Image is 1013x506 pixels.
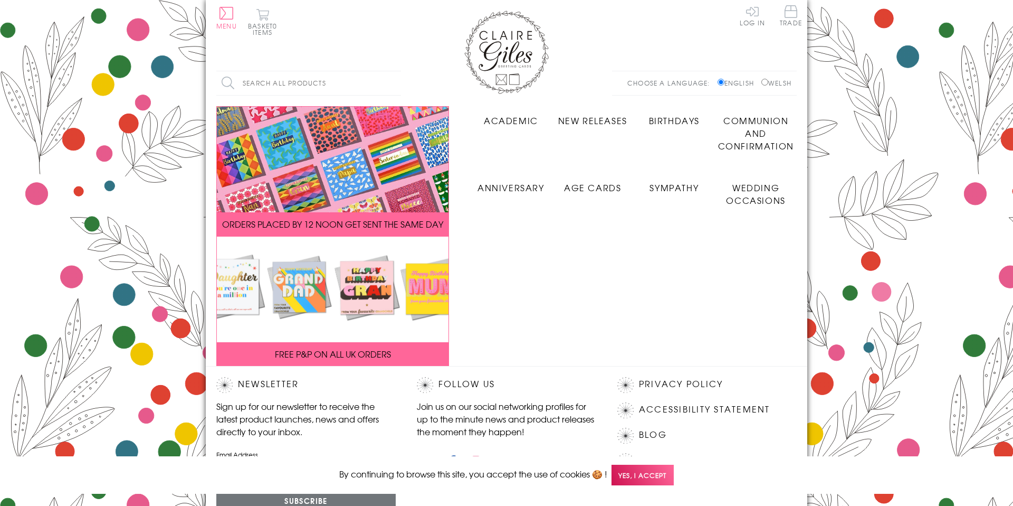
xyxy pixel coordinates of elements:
[464,11,549,94] img: Claire Giles Greetings Cards
[639,377,723,391] a: Privacy Policy
[390,71,401,95] input: Search
[417,377,596,393] h2: Follow Us
[726,181,785,207] span: Wedding Occasions
[740,5,765,26] a: Log In
[634,106,715,127] a: Birthdays
[484,114,538,127] span: Academic
[715,106,797,152] a: Communion and Confirmation
[639,402,770,417] a: Accessibility Statement
[649,114,700,127] span: Birthdays
[761,78,791,88] label: Welsh
[552,173,634,194] a: Age Cards
[470,173,552,194] a: Anniversary
[477,181,544,194] span: Anniversary
[639,428,667,442] a: Blog
[761,79,768,86] input: Welsh
[216,71,401,95] input: Search all products
[222,218,443,230] span: ORDERS PLACED BY 12 NOON GET SENT THE SAME DAY
[611,465,674,485] span: Yes, I accept
[216,400,396,438] p: Sign up for our newsletter to receive the latest product launches, news and offers directly to yo...
[718,79,724,86] input: English
[564,181,621,194] span: Age Cards
[715,173,797,207] a: Wedding Occasions
[649,181,699,194] span: Sympathy
[639,453,703,467] a: Contact Us
[780,5,802,26] span: Trade
[275,348,391,360] span: FREE P&P ON ALL UK ORDERS
[216,21,237,31] span: Menu
[253,21,277,37] span: 0 items
[627,78,715,88] p: Choose a language:
[718,78,759,88] label: English
[470,106,552,127] a: Academic
[718,114,794,152] span: Communion and Confirmation
[216,450,396,460] label: Email Address
[216,7,237,29] button: Menu
[634,173,715,194] a: Sympathy
[248,8,277,35] button: Basket0 items
[558,114,627,127] span: New Releases
[552,106,634,127] a: New Releases
[216,377,396,393] h2: Newsletter
[417,400,596,438] p: Join us on our social networking profiles for up to the minute news and product releases the mome...
[780,5,802,28] a: Trade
